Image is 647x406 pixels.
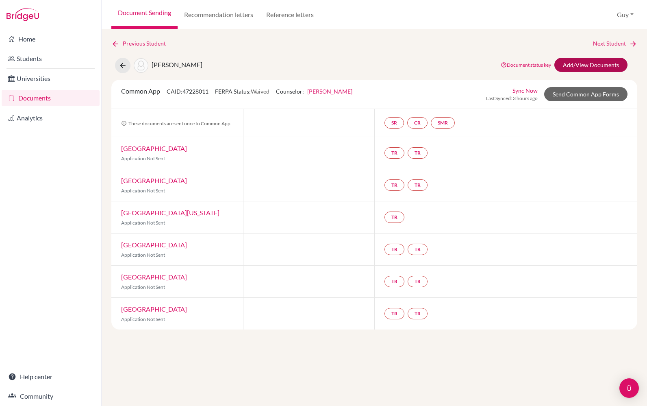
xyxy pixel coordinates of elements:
span: [PERSON_NAME] [152,61,202,68]
a: [GEOGRAPHIC_DATA] [121,241,187,249]
a: Home [2,31,100,47]
a: Help center [2,369,100,385]
span: Application Not Sent [121,220,165,226]
a: Send Common App Forms [544,87,627,101]
a: [GEOGRAPHIC_DATA] [121,273,187,281]
a: TR [384,212,404,223]
a: TR [408,276,428,287]
a: SR [384,117,404,129]
a: TR [384,276,404,287]
button: Guy [613,7,637,22]
a: TR [384,244,404,255]
span: Common App [121,87,160,95]
div: Open Intercom Messenger [619,378,639,398]
a: [GEOGRAPHIC_DATA] [121,177,187,184]
a: Next Student [593,39,637,48]
span: Last Synced: 3 hours ago [486,95,538,102]
span: Counselor: [276,88,352,95]
span: FERPA Status: [215,88,269,95]
a: [GEOGRAPHIC_DATA][US_STATE] [121,209,219,216]
a: TR [408,179,428,191]
span: Application Not Sent [121,284,165,290]
a: Add/View Documents [554,58,627,72]
a: TR [408,147,428,159]
a: TR [384,147,404,159]
a: TR [384,308,404,319]
a: [GEOGRAPHIC_DATA] [121,144,187,152]
a: Previous Student [111,39,172,48]
a: Sync Now [512,86,538,95]
span: Application Not Sent [121,316,165,322]
a: Community [2,388,100,404]
a: TR [384,179,404,191]
span: CAID: 47228011 [167,88,208,95]
span: Application Not Sent [121,188,165,194]
a: Document status key [501,62,551,68]
img: Bridge-U [7,8,39,21]
a: TR [408,308,428,319]
a: Documents [2,90,100,106]
span: Waived [251,88,269,95]
span: Application Not Sent [121,252,165,258]
a: Analytics [2,110,100,126]
span: Application Not Sent [121,155,165,162]
a: [PERSON_NAME] [307,88,352,95]
a: Students [2,50,100,67]
a: SMR [431,117,455,129]
span: These documents are sent once to Common App [121,120,230,127]
a: TR [408,244,428,255]
a: [GEOGRAPHIC_DATA] [121,305,187,313]
a: Universities [2,70,100,87]
a: CR [407,117,428,129]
